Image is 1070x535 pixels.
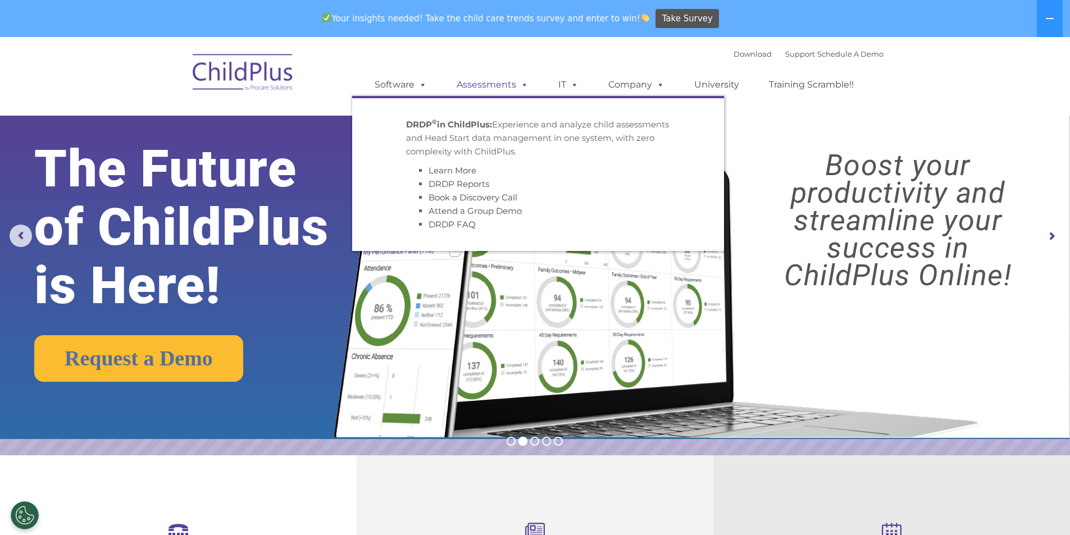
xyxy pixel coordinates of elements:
[156,74,190,83] span: Last name
[429,165,476,176] a: Learn More
[655,9,719,29] a: Take Survey
[597,74,676,96] a: Company
[429,205,522,216] a: Attend a Group Demo
[34,140,376,315] rs-layer: The Future of ChildPlus is Here!
[734,49,772,58] a: Download
[429,179,489,189] a: DRDP Reports
[445,74,540,96] a: Assessments
[683,74,750,96] a: University
[156,120,204,129] span: Phone number
[406,119,492,130] strong: DRDP in ChildPlus:
[641,13,649,22] img: 👏
[547,74,590,96] a: IT
[662,9,713,29] span: Take Survey
[429,192,517,203] a: Book a Discovery Call
[187,46,299,102] img: ChildPlus by Procare Solutions
[758,74,865,96] a: Training Scramble!!
[363,74,438,96] a: Software
[322,13,331,22] img: ✅
[785,49,815,58] a: Support
[429,219,476,230] a: DRDP FAQ
[817,49,884,58] a: Schedule A Demo
[406,118,670,158] p: Experience and analyze child assessments and Head Start data management in one system, with zero ...
[734,49,884,58] font: |
[34,335,243,382] a: Request a Demo
[739,152,1057,289] rs-layer: Boost your productivity and streamline your success in ChildPlus Online!
[11,501,39,529] button: Cookies Settings
[432,118,437,126] sup: ©
[318,7,654,29] span: Your insights needed! Take the child care trends survey and enter to win!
